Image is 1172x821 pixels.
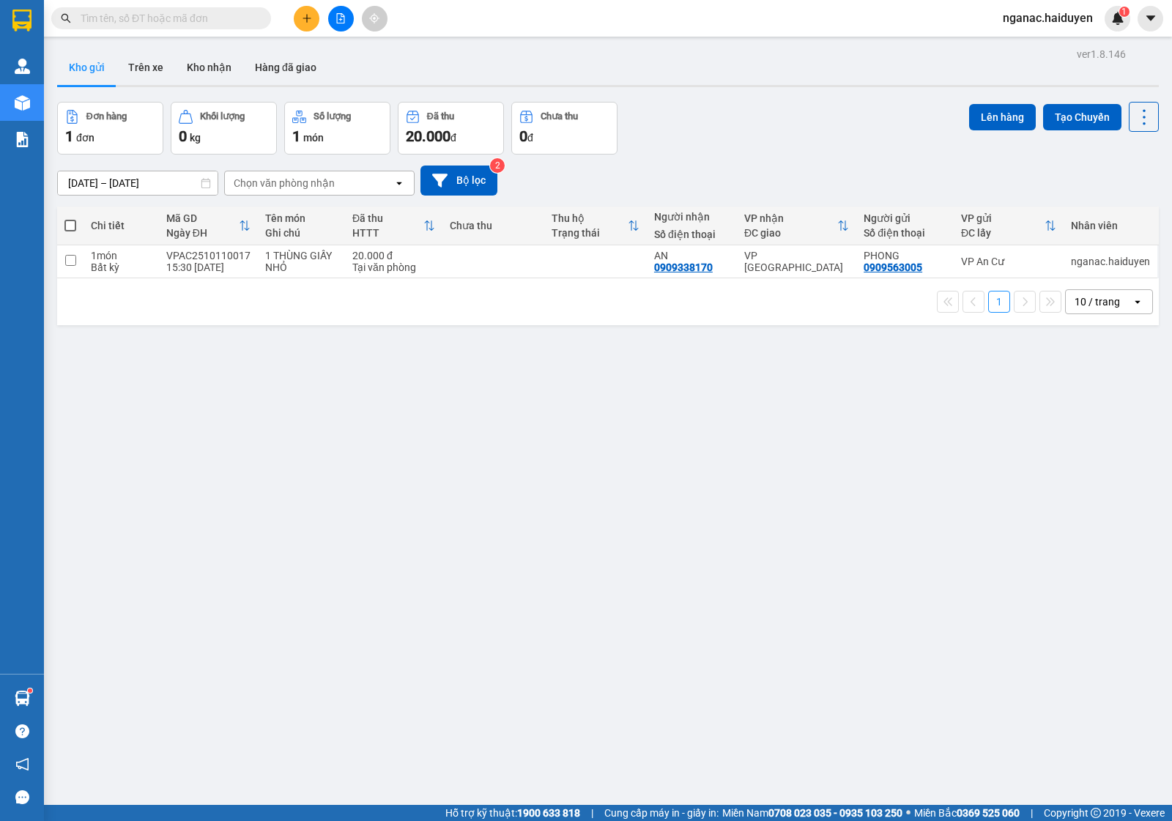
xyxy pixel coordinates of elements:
[490,158,505,173] sup: 2
[335,13,346,23] span: file-add
[166,261,251,273] div: 15:30 [DATE]
[352,227,423,239] div: HTTT
[1091,808,1101,818] span: copyright
[1071,256,1150,267] div: nganac.haiduyen
[234,176,335,190] div: Chọn văn phòng nhận
[654,250,730,261] div: AN
[15,757,29,771] span: notification
[200,111,245,122] div: Khối lượng
[511,102,617,155] button: Chưa thu0đ
[654,211,730,223] div: Người nhận
[1077,46,1126,62] div: ver 1.8.146
[768,807,902,819] strong: 0708 023 035 - 0935 103 250
[15,691,30,706] img: warehouse-icon
[527,132,533,144] span: đ
[1043,104,1121,130] button: Tạo Chuyến
[864,261,922,273] div: 0909563005
[179,127,187,145] span: 0
[265,212,338,224] div: Tên món
[991,9,1105,27] span: nganac.haiduyen
[552,227,628,239] div: Trạng thái
[302,13,312,23] span: plus
[76,132,94,144] span: đơn
[591,805,593,821] span: |
[744,227,837,239] div: ĐC giao
[159,207,258,245] th: Toggle SortBy
[303,132,324,144] span: món
[420,166,497,196] button: Bộ lọc
[91,220,152,231] div: Chi tiết
[914,805,1020,821] span: Miền Bắc
[654,229,730,240] div: Số điện thoại
[57,102,163,155] button: Đơn hàng1đơn
[393,177,405,189] svg: open
[450,220,538,231] div: Chưa thu
[294,6,319,31] button: plus
[190,132,201,144] span: kg
[15,95,30,111] img: warehouse-icon
[1132,296,1143,308] svg: open
[906,810,910,816] span: ⚪️
[15,724,29,738] span: question-circle
[61,13,71,23] span: search
[517,807,580,819] strong: 1900 633 818
[57,50,116,85] button: Kho gửi
[744,212,837,224] div: VP nhận
[362,6,387,31] button: aim
[166,212,239,224] div: Mã GD
[58,171,218,195] input: Select a date range.
[445,805,580,821] span: Hỗ trợ kỹ thuật:
[81,10,253,26] input: Tìm tên, số ĐT hoặc mã đơn
[1075,294,1120,309] div: 10 / trang
[864,212,946,224] div: Người gửi
[352,250,435,261] div: 20.000 đ
[15,59,30,74] img: warehouse-icon
[175,50,243,85] button: Kho nhận
[243,50,328,85] button: Hàng đã giao
[450,132,456,144] span: đ
[345,207,442,245] th: Toggle SortBy
[544,207,647,245] th: Toggle SortBy
[15,132,30,147] img: solution-icon
[1031,805,1033,821] span: |
[12,10,31,31] img: logo-vxr
[352,212,423,224] div: Đã thu
[1138,6,1163,31] button: caret-down
[961,256,1056,267] div: VP An Cư
[91,250,152,261] div: 1 món
[15,790,29,804] span: message
[954,207,1064,245] th: Toggle SortBy
[28,688,32,693] sup: 1
[1111,12,1124,25] img: icon-new-feature
[265,250,338,273] div: 1 THÙNG GIẤY NHỎ
[91,261,152,273] div: Bất kỳ
[1119,7,1130,17] sup: 1
[369,13,379,23] span: aim
[541,111,578,122] div: Chưa thu
[604,805,719,821] span: Cung cấp máy in - giấy in:
[519,127,527,145] span: 0
[654,261,713,273] div: 0909338170
[406,127,450,145] span: 20.000
[86,111,127,122] div: Đơn hàng
[722,805,902,821] span: Miền Nam
[744,250,849,273] div: VP [GEOGRAPHIC_DATA]
[352,261,435,273] div: Tại văn phòng
[552,212,628,224] div: Thu hộ
[314,111,351,122] div: Số lượng
[1071,220,1150,231] div: Nhân viên
[864,250,946,261] div: PHONG
[961,227,1045,239] div: ĐC lấy
[166,250,251,261] div: VPAC2510110017
[171,102,277,155] button: Khối lượng0kg
[398,102,504,155] button: Đã thu20.000đ
[961,212,1045,224] div: VP gửi
[427,111,454,122] div: Đã thu
[166,227,239,239] div: Ngày ĐH
[737,207,856,245] th: Toggle SortBy
[957,807,1020,819] strong: 0369 525 060
[265,227,338,239] div: Ghi chú
[284,102,390,155] button: Số lượng1món
[65,127,73,145] span: 1
[292,127,300,145] span: 1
